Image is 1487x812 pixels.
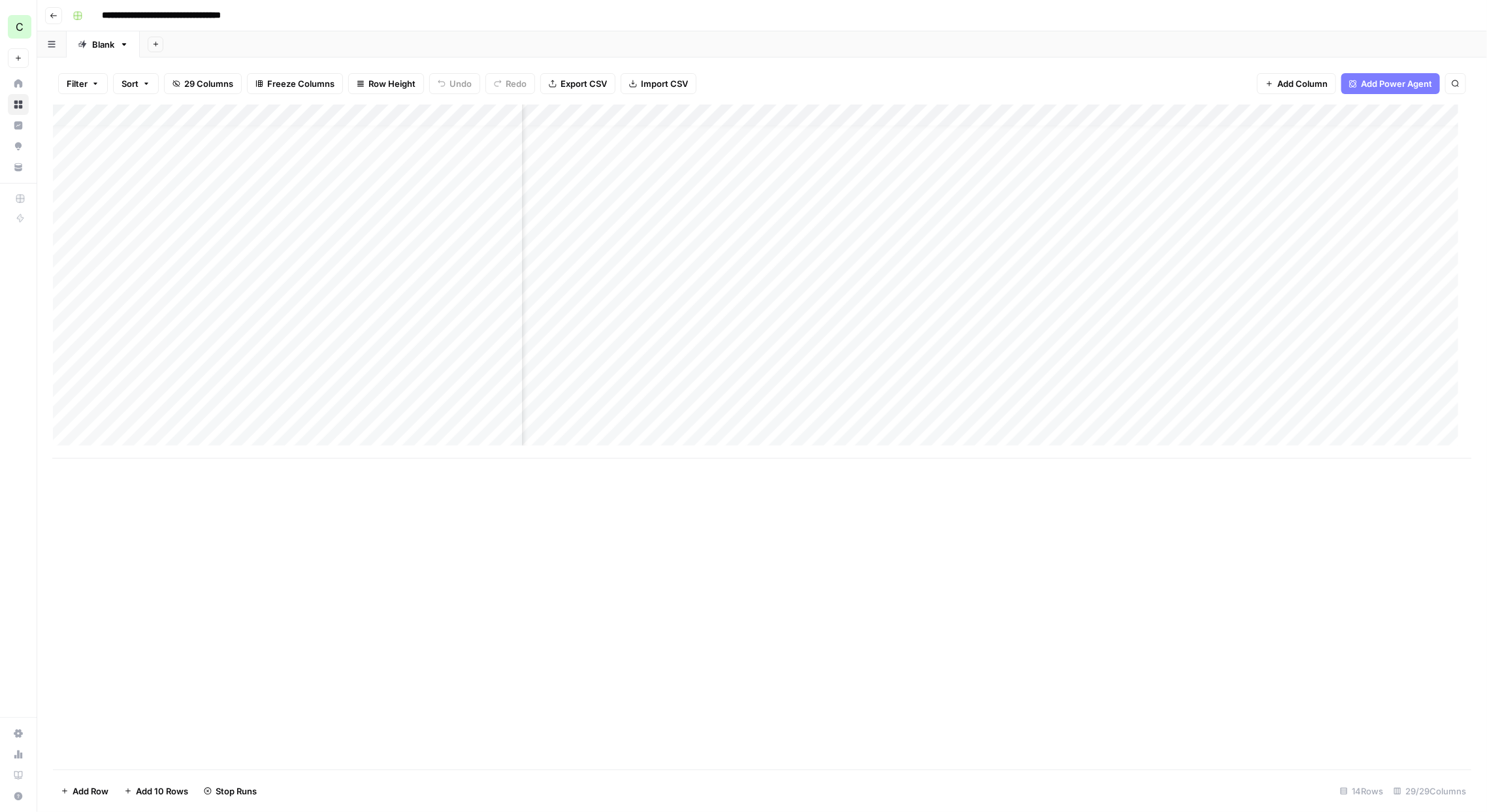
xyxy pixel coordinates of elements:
a: Insights [8,115,29,136]
span: Row Height [368,77,416,90]
button: Filter [58,73,108,94]
span: Undo [449,77,472,90]
button: Add Row [53,781,116,802]
button: Add Power Agent [1341,73,1440,94]
span: Export CSV [561,77,607,90]
a: Blank [67,31,140,57]
span: Add Column [1277,77,1328,90]
button: Add Column [1257,73,1336,94]
a: Settings [8,723,29,744]
span: Stop Runs [216,785,257,798]
div: 14 Rows [1335,781,1388,802]
button: 29 Columns [164,73,242,94]
button: Freeze Columns [247,73,343,94]
span: C [16,19,24,35]
button: Import CSV [621,73,696,94]
a: Browse [8,94,29,115]
span: Redo [506,77,527,90]
span: Sort [122,77,139,90]
button: Help + Support [8,786,29,807]
button: Export CSV [540,73,615,94]
a: Home [8,73,29,94]
span: Freeze Columns [267,77,335,90]
span: Add 10 Rows [136,785,188,798]
a: Learning Hub [8,765,29,786]
div: 29/29 Columns [1388,781,1471,802]
button: Stop Runs [196,781,265,802]
button: Sort [113,73,159,94]
span: Add Power Agent [1361,77,1432,90]
span: Filter [67,77,88,90]
button: Row Height [348,73,424,94]
button: Undo [429,73,480,94]
div: Blank [92,38,114,51]
span: Import CSV [641,77,688,90]
button: Workspace: Chris's Workspace [8,10,29,43]
button: Redo [485,73,535,94]
span: Add Row [73,785,108,798]
a: Opportunities [8,136,29,157]
a: Usage [8,744,29,765]
button: Add 10 Rows [116,781,196,802]
span: 29 Columns [184,77,233,90]
a: Your Data [8,157,29,178]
